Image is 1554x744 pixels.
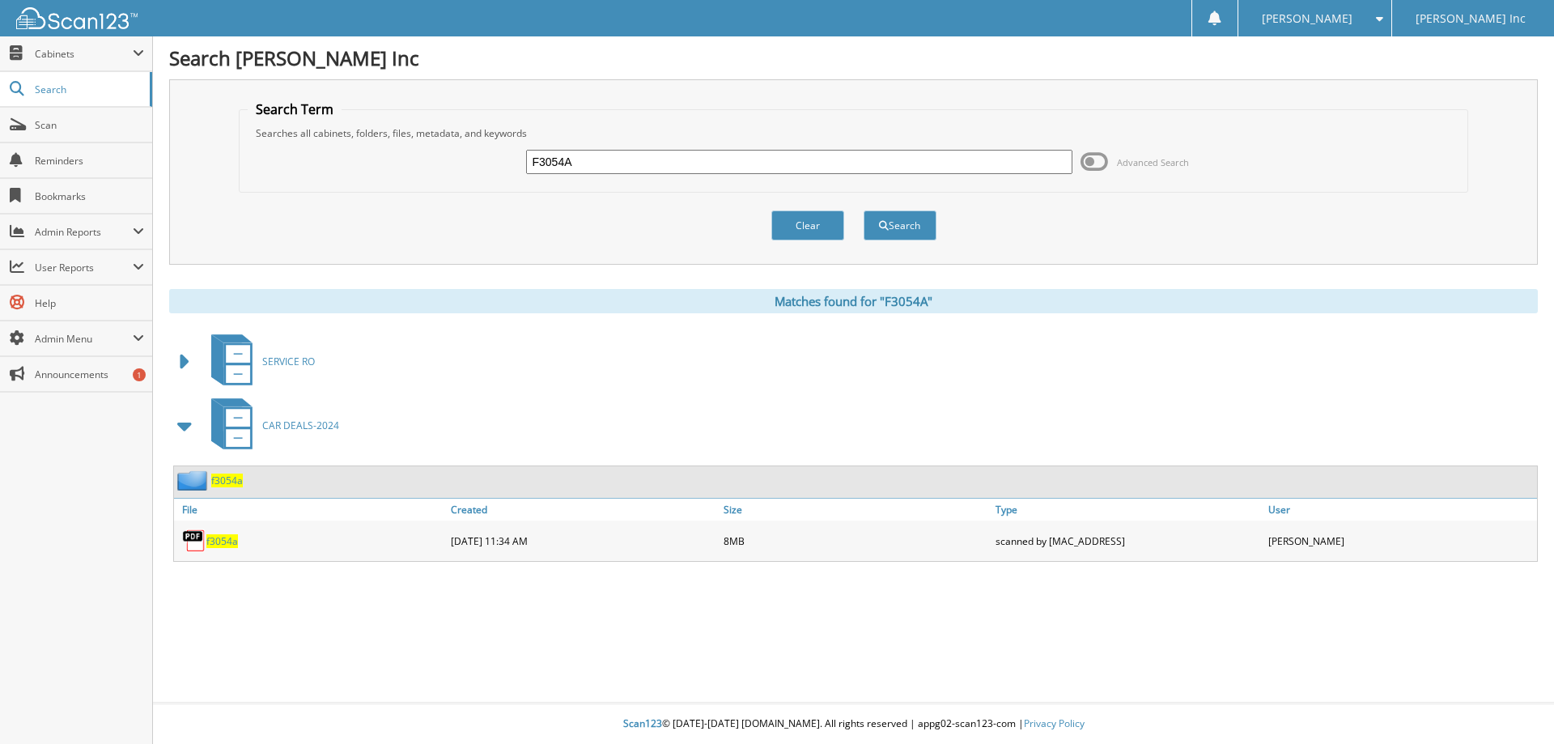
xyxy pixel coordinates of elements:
img: PDF.png [182,529,206,553]
img: folder2.png [177,470,211,491]
span: Bookmarks [35,189,144,203]
div: [DATE] 11:34 AM [447,525,720,557]
span: Admin Menu [35,332,133,346]
a: Privacy Policy [1024,716,1085,730]
div: 8MB [720,525,992,557]
a: User [1264,499,1537,521]
a: Size [720,499,992,521]
span: [PERSON_NAME] Inc [1416,14,1526,23]
span: Announcements [35,368,144,381]
span: Scan [35,118,144,132]
iframe: Chat Widget [1473,666,1554,744]
div: 1 [133,368,146,381]
span: CAR DEALS-2024 [262,419,339,432]
span: Scan123 [623,716,662,730]
span: Cabinets [35,47,133,61]
span: [PERSON_NAME] [1262,14,1352,23]
a: CAR DEALS-2024 [202,393,339,457]
div: scanned by [MAC_ADDRESS] [991,525,1264,557]
div: Matches found for "F3054A" [169,289,1538,313]
a: File [174,499,447,521]
div: Searches all cabinets, folders, files, metadata, and keywords [248,126,1460,140]
span: Reminders [35,154,144,168]
a: Type [991,499,1264,521]
span: User Reports [35,261,133,274]
button: Clear [771,210,844,240]
div: [PERSON_NAME] [1264,525,1537,557]
a: f3054a [206,534,238,548]
button: Search [864,210,936,240]
h1: Search [PERSON_NAME] Inc [169,45,1538,71]
span: SERVICE RO [262,355,315,368]
div: © [DATE]-[DATE] [DOMAIN_NAME]. All rights reserved | appg02-scan123-com | [153,704,1554,744]
span: Search [35,83,142,96]
span: Advanced Search [1117,156,1189,168]
a: Created [447,499,720,521]
legend: Search Term [248,100,342,118]
a: SERVICE RO [202,329,315,393]
span: Admin Reports [35,225,133,239]
span: Help [35,296,144,310]
a: f3054a [211,474,243,487]
img: scan123-logo-white.svg [16,7,138,29]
